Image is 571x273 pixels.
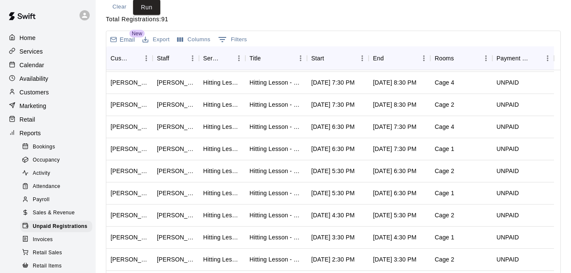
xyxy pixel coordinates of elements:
div: LORENZO VEGA (Kevin (Lorenzo, Arianna) Vega) [111,189,148,197]
div: UNPAID [497,189,519,197]
a: Services [7,45,89,58]
div: Staff [153,46,199,70]
div: Sep 10, 2025, 5:30 PM [311,167,355,175]
div: Availability [7,72,89,85]
div: Hitting Lesson - 60 minutes [250,78,303,87]
div: Bookings [20,141,92,153]
button: Sort [169,52,181,64]
button: Menu [186,52,199,65]
div: Santiago Chirino [157,255,195,264]
div: Title [250,46,261,70]
div: Malina Lawhead (Adrian (AJ, Malina) Lawhead) [111,167,148,175]
div: Isabella Smith (Jennifer Smith) [111,233,148,242]
div: End [373,46,384,70]
div: Rooms [430,46,492,70]
a: Invoices [20,233,96,246]
div: Hitting Lesson - 60 minutes [250,145,303,153]
div: Hitting Lesson - 60 minutes [203,145,241,153]
div: Alexis Chetta (Tiffany Chetta) [111,122,148,131]
div: Hitting Lesson - 60 minutes [250,100,303,109]
div: Rooms [435,46,454,70]
button: Sort [221,52,233,64]
div: Leo Rojas [157,145,195,153]
p: Email [120,35,135,44]
span: Invoices [33,236,53,244]
div: Retail Items [20,260,92,272]
button: Menu [418,52,430,65]
div: Sep 10, 2025, 8:30 PM [373,78,416,87]
span: New [129,30,145,37]
div: Santiago Chirino [157,211,195,219]
div: Payroll [20,194,92,206]
div: Hitting Lesson - 60 minutes [203,100,241,109]
span: Payroll [33,196,49,204]
div: UNPAID [497,145,519,153]
span: Sales & Revenue [33,209,75,217]
div: Sep 10, 2025, 4:30 PM [373,233,416,242]
div: Sep 10, 2025, 5:30 PM [311,189,355,197]
div: Sep 10, 2025, 7:30 PM [373,145,416,153]
div: Payment Status [497,46,529,70]
div: Hitting Lesson - 60 minutes [250,233,303,242]
button: Show filters [216,33,249,46]
button: Sort [324,52,336,64]
div: Sep 10, 2025, 7:30 PM [311,100,355,109]
div: Hitting Lesson - 60 minutes [203,78,241,87]
span: Retail Items [33,262,62,270]
div: Sep 10, 2025, 5:30 PM [373,211,416,219]
div: UNPAID [497,167,519,175]
button: Menu [541,52,554,65]
div: Ashton Boyd (Sarah Boyd) [111,78,148,87]
div: UNPAID [497,211,519,219]
p: Marketing [20,102,46,110]
div: Cage 1 [435,233,454,242]
div: Hitting Lesson - 60 minutes [250,189,303,197]
div: Hitting Lesson - 60 minutes [250,255,303,264]
p: Retail [20,115,35,124]
div: Invoices [20,234,92,246]
a: Payroll [20,193,96,207]
div: Cage 2 [435,211,454,219]
div: Hitting Lesson - 60 minutes [203,233,241,242]
a: Unpaid Registrations [20,220,96,233]
div: Service [203,46,221,70]
p: Total Registrations: 91 [106,15,561,24]
a: Retail Items [20,259,96,273]
div: Cage 4 [435,122,454,131]
div: Sabrina Boyer (Orlando Boyer) [111,145,148,153]
button: Menu [294,52,307,65]
div: Reports [7,127,89,139]
div: Cage 2 [435,100,454,109]
div: Staff [157,46,169,70]
button: Menu [356,52,369,65]
p: Calendar [20,61,44,69]
div: Sep 10, 2025, 3:30 PM [373,255,416,264]
div: Santiago Chirino [157,100,195,109]
div: Leo Rojas [157,233,195,242]
div: Cage 4 [435,78,454,87]
a: Customers [7,86,89,99]
div: Sep 10, 2025, 4:30 PM [311,211,355,219]
div: Hitting Lesson - 60 minutes [250,167,303,175]
div: Title [245,46,307,70]
a: Bookings [20,140,96,154]
div: Morgan McNulty (Christine McNulty) [111,211,148,219]
div: Hitting Lesson - 60 minutes [250,122,303,131]
div: Cage 1 [435,189,454,197]
div: Sep 10, 2025, 6:30 PM [311,122,355,131]
div: Service [199,46,245,70]
span: Attendance [33,182,60,191]
span: Unpaid Registrations [33,222,88,231]
a: Retail [7,113,89,126]
div: UNPAID [497,78,519,87]
a: Home [7,31,89,44]
div: Sep 10, 2025, 2:30 PM [311,255,355,264]
div: Cage 2 [435,255,454,264]
a: Calendar [7,59,89,71]
p: Services [20,47,43,56]
div: Sales & Revenue [20,207,92,219]
a: Marketing [7,100,89,112]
